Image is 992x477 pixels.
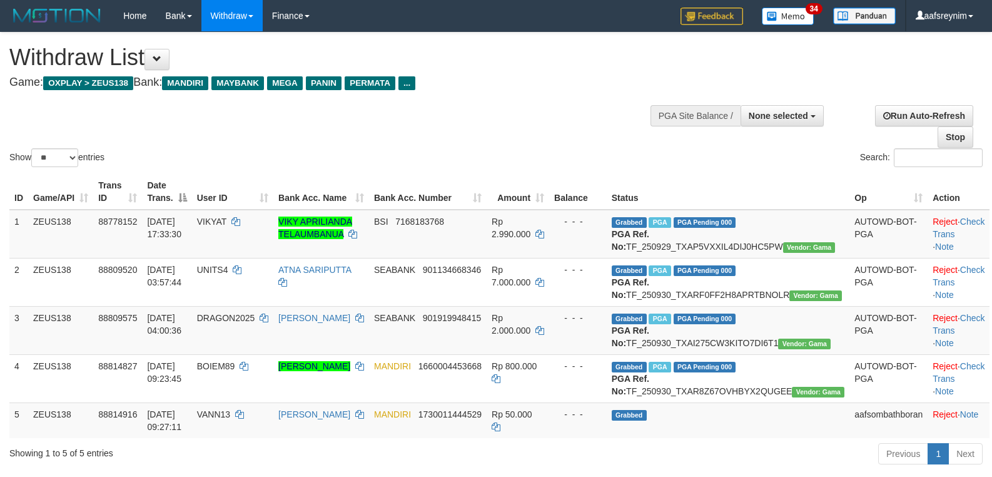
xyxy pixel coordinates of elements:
[147,361,181,384] span: [DATE] 09:23:45
[935,386,954,396] a: Note
[875,105,973,126] a: Run Auto-Refresh
[650,105,741,126] div: PGA Site Balance /
[612,374,649,396] b: PGA Ref. No:
[487,174,549,210] th: Amount: activate to sort column ascending
[849,174,928,210] th: Op: activate to sort column ascending
[549,174,607,210] th: Balance
[492,265,530,287] span: Rp 7.000.000
[612,362,647,372] span: Grabbed
[418,409,482,419] span: Copy 1730011444529 to clipboard
[607,306,849,354] td: TF_250930_TXAI275CW3KITO7DI6T1
[492,313,530,336] span: Rp 2.000.000
[554,360,602,372] div: - - -
[418,361,482,371] span: Copy 1660004453668 to clipboard
[423,313,481,323] span: Copy 901919948415 to clipboard
[674,265,736,276] span: PGA Pending
[374,409,411,419] span: MANDIRI
[612,326,649,348] b: PGA Ref. No:
[894,148,983,167] input: Search:
[948,443,983,464] a: Next
[31,148,78,167] select: Showentries
[833,8,896,24] img: panduan.png
[554,312,602,324] div: - - -
[878,443,928,464] a: Previous
[554,215,602,228] div: - - -
[928,258,989,306] td: · ·
[9,354,28,403] td: 4
[612,314,647,324] span: Grabbed
[9,148,104,167] label: Show entries
[93,174,142,210] th: Trans ID: activate to sort column ascending
[28,403,93,438] td: ZEUS138
[935,338,954,348] a: Note
[649,314,671,324] span: Marked by aafkaynarin
[849,354,928,403] td: AUTOWD-BOT-PGA
[9,210,28,259] td: 1
[28,210,93,259] td: ZEUS138
[612,229,649,252] b: PGA Ref. No:
[345,76,395,90] span: PERMATA
[933,265,958,275] a: Reject
[607,210,849,259] td: TF_250929_TXAP5VXXIL4DIJ0HC5PW
[928,210,989,259] td: · ·
[778,339,831,349] span: Vendor URL: https://trx31.1velocity.biz
[928,306,989,354] td: · ·
[849,403,928,438] td: aafsombathboran
[649,362,671,372] span: Marked by aafchomsokheang
[933,217,958,227] a: Reject
[612,217,647,228] span: Grabbed
[649,217,671,228] span: Marked by aafchomsokheang
[492,217,530,239] span: Rp 2.990.000
[928,174,989,210] th: Action
[147,217,181,239] span: [DATE] 17:33:30
[278,313,350,323] a: [PERSON_NAME]
[928,403,989,438] td: ·
[681,8,743,25] img: Feedback.jpg
[612,277,649,300] b: PGA Ref. No:
[928,354,989,403] td: · ·
[9,76,649,89] h4: Game: Bank:
[762,8,814,25] img: Button%20Memo.svg
[789,290,842,301] span: Vendor URL: https://trx31.1velocity.biz
[9,442,404,459] div: Showing 1 to 5 of 5 entries
[147,265,181,287] span: [DATE] 03:57:44
[278,361,350,371] a: [PERSON_NAME]
[267,76,303,90] span: MEGA
[28,174,93,210] th: Game/API: activate to sort column ascending
[98,361,137,371] span: 88814827
[960,409,979,419] a: Note
[607,354,849,403] td: TF_250930_TXAR8Z67OVHBYX2QUGEE
[849,258,928,306] td: AUTOWD-BOT-PGA
[674,362,736,372] span: PGA Pending
[278,217,352,239] a: VIKY APRILIANDA TELAUMBANUA
[98,409,137,419] span: 88814916
[162,76,208,90] span: MANDIRI
[674,314,736,324] span: PGA Pending
[806,3,822,14] span: 34
[935,242,954,252] a: Note
[933,313,958,323] a: Reject
[278,265,351,275] a: ATNA SARIPUTTA
[398,76,415,90] span: ...
[147,409,181,432] span: [DATE] 09:27:11
[860,148,983,167] label: Search:
[933,313,984,336] a: Check Trans
[197,361,235,371] span: BOIEM89
[607,174,849,210] th: Status
[928,443,949,464] a: 1
[197,265,228,275] span: UNITS4
[374,217,388,227] span: BSI
[423,265,481,275] span: Copy 901134668346 to clipboard
[9,403,28,438] td: 5
[554,408,602,421] div: - - -
[9,6,104,25] img: MOTION_logo.png
[98,217,137,227] span: 88778152
[28,354,93,403] td: ZEUS138
[211,76,264,90] span: MAYBANK
[9,258,28,306] td: 2
[492,361,537,371] span: Rp 800.000
[938,126,973,148] a: Stop
[783,242,836,253] span: Vendor URL: https://trx31.1velocity.biz
[933,361,958,371] a: Reject
[273,174,369,210] th: Bank Acc. Name: activate to sort column ascending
